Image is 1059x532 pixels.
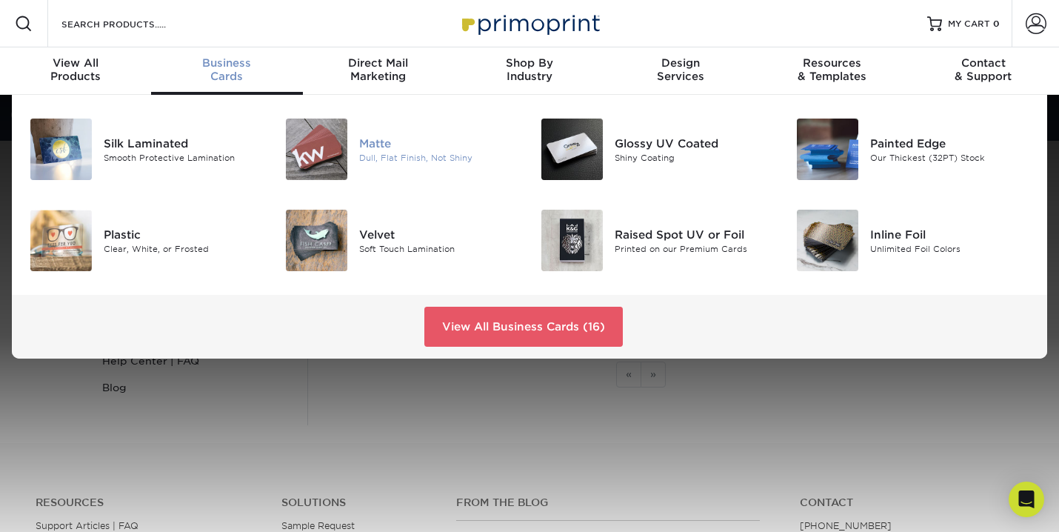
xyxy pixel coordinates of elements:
a: Glossy UV Coated Business Cards Glossy UV Coated Shiny Coating [541,113,774,186]
div: & Templates [756,56,907,83]
a: Direct MailMarketing [303,47,454,95]
img: Glossy UV Coated Business Cards [541,119,603,180]
div: Open Intercom Messenger [1009,482,1044,517]
a: Resources& Templates [756,47,907,95]
img: Painted Edge Business Cards [797,119,858,180]
div: Shiny Coating [615,151,774,164]
input: SEARCH PRODUCTS..... [60,15,204,33]
img: Matte Business Cards [286,119,347,180]
span: 0 [993,19,1000,29]
a: Silk Laminated Business Cards Silk Laminated Smooth Protective Lamination [30,113,263,186]
div: Velvet [359,226,518,242]
div: Unlimited Foil Colors [870,242,1029,255]
a: DesignServices [605,47,756,95]
div: Raised Spot UV or Foil [615,226,774,242]
div: & Support [908,56,1059,83]
a: Inline Foil Business Cards Inline Foil Unlimited Foil Colors [796,204,1029,277]
div: Clear, White, or Frosted [104,242,263,255]
span: Direct Mail [303,56,454,70]
img: Velvet Business Cards [286,210,347,271]
img: Silk Laminated Business Cards [30,119,92,180]
div: Industry [454,56,605,83]
span: Resources [756,56,907,70]
span: MY CART [948,18,990,30]
img: Plastic Business Cards [30,210,92,271]
div: Cards [151,56,302,83]
span: Contact [908,56,1059,70]
div: Glossy UV Coated [615,135,774,151]
div: Services [605,56,756,83]
a: Matte Business Cards Matte Dull, Flat Finish, Not Shiny [285,113,518,186]
img: Raised Spot UV or Foil Business Cards [541,210,603,271]
span: Design [605,56,756,70]
div: Inline Foil [870,226,1029,242]
div: Marketing [303,56,454,83]
a: Painted Edge Business Cards Painted Edge Our Thickest (32PT) Stock [796,113,1029,186]
img: Inline Foil Business Cards [797,210,858,271]
a: View All Business Cards (16) [424,307,623,347]
img: Primoprint [455,7,604,39]
div: Smooth Protective Lamination [104,151,263,164]
a: Velvet Business Cards Velvet Soft Touch Lamination [285,204,518,277]
div: Printed on our Premium Cards [615,242,774,255]
div: Matte [359,135,518,151]
div: Plastic [104,226,263,242]
div: Silk Laminated [104,135,263,151]
span: Business [151,56,302,70]
a: Contact& Support [908,47,1059,95]
div: Soft Touch Lamination [359,242,518,255]
a: Raised Spot UV or Foil Business Cards Raised Spot UV or Foil Printed on our Premium Cards [541,204,774,277]
span: Shop By [454,56,605,70]
a: Shop ByIndustry [454,47,605,95]
div: Painted Edge [870,135,1029,151]
a: BusinessCards [151,47,302,95]
div: Dull, Flat Finish, Not Shiny [359,151,518,164]
a: Plastic Business Cards Plastic Clear, White, or Frosted [30,204,263,277]
div: Our Thickest (32PT) Stock [870,151,1029,164]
